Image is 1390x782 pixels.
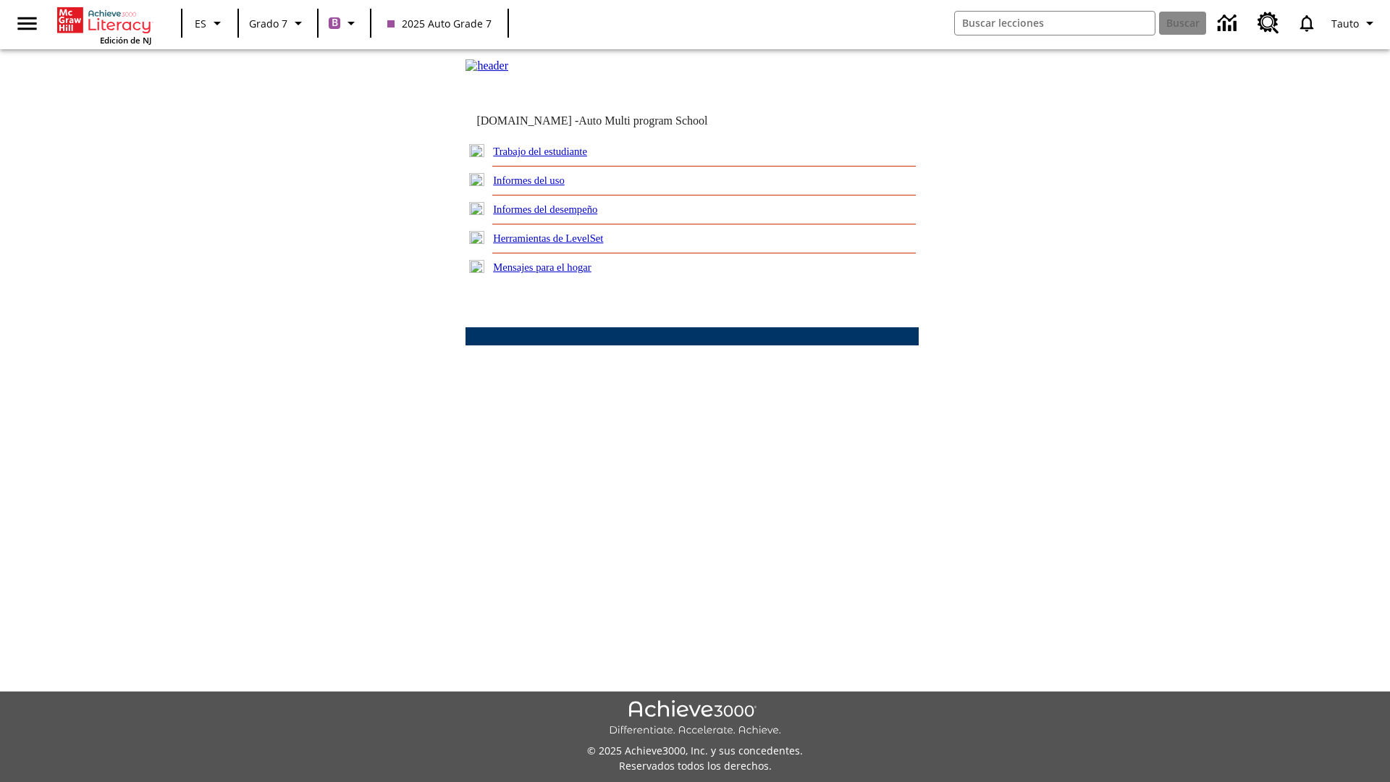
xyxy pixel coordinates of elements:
[249,16,287,31] span: Grado 7
[243,10,313,36] button: Grado: Grado 7, Elige un grado
[476,114,743,127] td: [DOMAIN_NAME] -
[609,700,781,737] img: Achieve3000 Differentiate Accelerate Achieve
[493,261,591,273] a: Mensajes para el hogar
[955,12,1155,35] input: Buscar campo
[493,203,597,215] a: Informes del desempeño
[469,260,484,273] img: plus.gif
[332,14,338,32] span: B
[493,146,587,157] a: Trabajo del estudiante
[387,16,492,31] span: 2025 Auto Grade 7
[1288,4,1326,42] a: Notificaciones
[195,16,206,31] span: ES
[493,175,565,186] a: Informes del uso
[469,231,484,244] img: plus.gif
[187,10,233,36] button: Lenguaje: ES, Selecciona un idioma
[493,232,603,244] a: Herramientas de LevelSet
[1249,4,1288,43] a: Centro de recursos, Se abrirá en una pestaña nueva.
[323,10,366,36] button: Boost El color de la clase es morado/púrpura. Cambiar el color de la clase.
[469,144,484,157] img: plus.gif
[578,114,707,127] nobr: Auto Multi program School
[1326,10,1384,36] button: Perfil/Configuración
[1331,16,1359,31] span: Tauto
[57,4,151,46] div: Portada
[6,2,49,45] button: Abrir el menú lateral
[1209,4,1249,43] a: Centro de información
[469,202,484,215] img: plus.gif
[466,59,508,72] img: header
[100,35,151,46] span: Edición de NJ
[469,173,484,186] img: plus.gif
